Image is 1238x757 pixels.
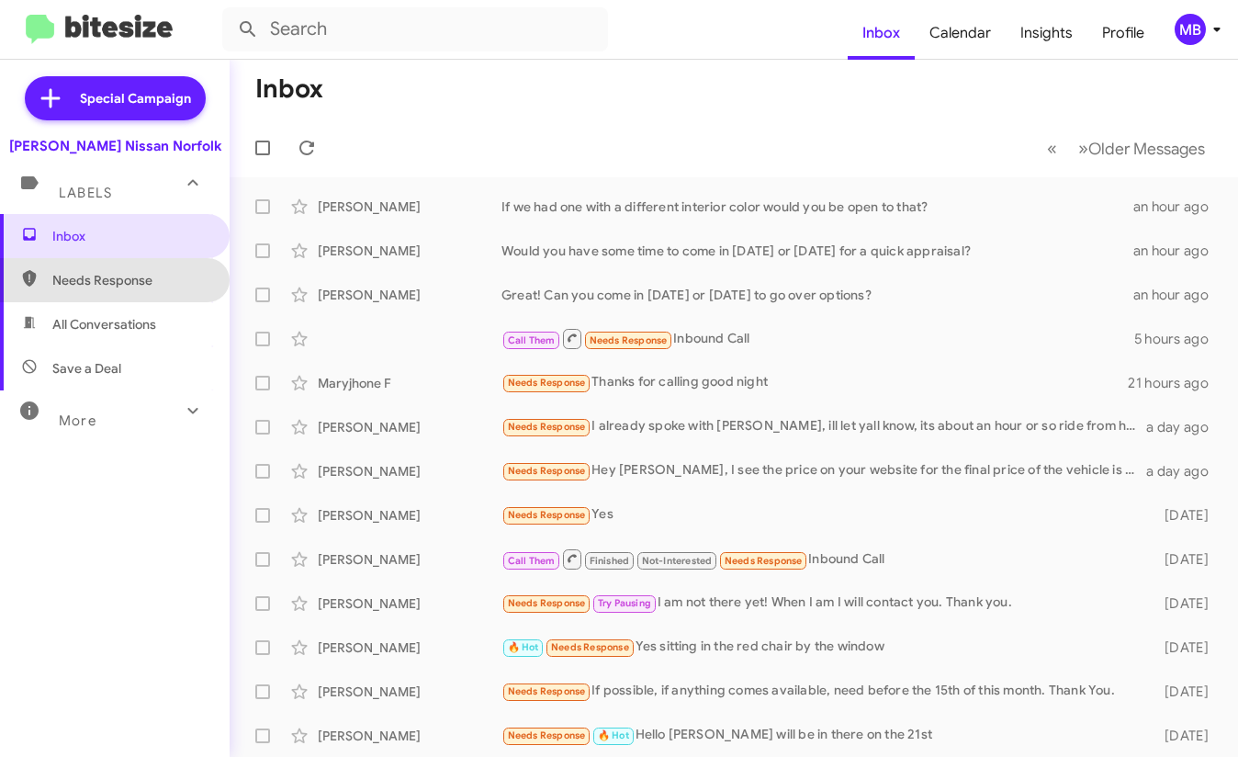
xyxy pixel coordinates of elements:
[318,198,501,216] div: [PERSON_NAME]
[501,327,1134,350] div: Inbound Call
[1146,506,1223,525] div: [DATE]
[1159,14,1218,45] button: MB
[318,242,501,260] div: [PERSON_NAME]
[1146,638,1223,657] div: [DATE]
[1036,130,1068,167] button: Previous
[318,683,501,701] div: [PERSON_NAME]
[318,727,501,745] div: [PERSON_NAME]
[642,555,713,567] span: Not-Interested
[501,460,1146,481] div: Hey [PERSON_NAME], I see the price on your website for the final price of the vehicle is $47,000 ...
[590,555,630,567] span: Finished
[501,681,1146,702] div: If possible, if anything comes available, need before the 15th of this month. Thank You.
[1133,198,1223,216] div: an hour ago
[501,416,1146,437] div: I already spoke with [PERSON_NAME], ill let yall know, its about an hour or so ride from here
[80,89,191,107] span: Special Campaign
[551,641,629,653] span: Needs Response
[501,286,1133,304] div: Great! Can you come in [DATE] or [DATE] to go over options?
[508,377,586,389] span: Needs Response
[59,412,96,429] span: More
[1047,137,1057,160] span: «
[1146,462,1223,480] div: a day ago
[318,374,501,392] div: Maryjhone F
[318,638,501,657] div: [PERSON_NAME]
[598,729,629,741] span: 🔥 Hot
[52,227,208,245] span: Inbox
[508,729,586,741] span: Needs Response
[1146,683,1223,701] div: [DATE]
[501,242,1133,260] div: Would you have some time to come in [DATE] or [DATE] for a quick appraisal?
[1006,6,1087,60] a: Insights
[318,506,501,525] div: [PERSON_NAME]
[508,685,586,697] span: Needs Response
[848,6,915,60] a: Inbox
[9,137,221,155] div: [PERSON_NAME] Nissan Norfolk
[52,359,121,378] span: Save a Deal
[59,185,112,201] span: Labels
[318,418,501,436] div: [PERSON_NAME]
[501,504,1146,525] div: Yes
[52,271,208,289] span: Needs Response
[52,315,156,333] span: All Conversations
[1146,727,1223,745] div: [DATE]
[25,76,206,120] a: Special Campaign
[222,7,608,51] input: Search
[508,555,556,567] span: Call Them
[1134,330,1223,348] div: 5 hours ago
[1175,14,1206,45] div: MB
[318,594,501,613] div: [PERSON_NAME]
[318,286,501,304] div: [PERSON_NAME]
[1133,286,1223,304] div: an hour ago
[318,550,501,569] div: [PERSON_NAME]
[1088,139,1205,159] span: Older Messages
[501,548,1146,571] div: Inbound Call
[1133,242,1223,260] div: an hour ago
[501,198,1133,216] div: If we had one with a different interior color would you be open to that?
[508,421,586,433] span: Needs Response
[501,593,1146,614] div: I am not there yet! When I am I will contact you. Thank you.
[508,597,586,609] span: Needs Response
[1128,374,1223,392] div: 21 hours ago
[501,637,1146,658] div: Yes sitting in the red chair by the window
[1067,130,1216,167] button: Next
[1037,130,1216,167] nav: Page navigation example
[1146,594,1223,613] div: [DATE]
[598,597,651,609] span: Try Pausing
[1087,6,1159,60] a: Profile
[508,509,586,521] span: Needs Response
[318,462,501,480] div: [PERSON_NAME]
[1146,418,1223,436] div: a day ago
[725,555,803,567] span: Needs Response
[501,372,1128,393] div: Thanks for calling good night
[915,6,1006,60] a: Calendar
[1146,550,1223,569] div: [DATE]
[508,334,556,346] span: Call Them
[255,74,323,104] h1: Inbox
[590,334,668,346] span: Needs Response
[501,725,1146,746] div: Hello [PERSON_NAME] will be in there on the 21st
[1078,137,1088,160] span: »
[508,641,539,653] span: 🔥 Hot
[508,465,586,477] span: Needs Response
